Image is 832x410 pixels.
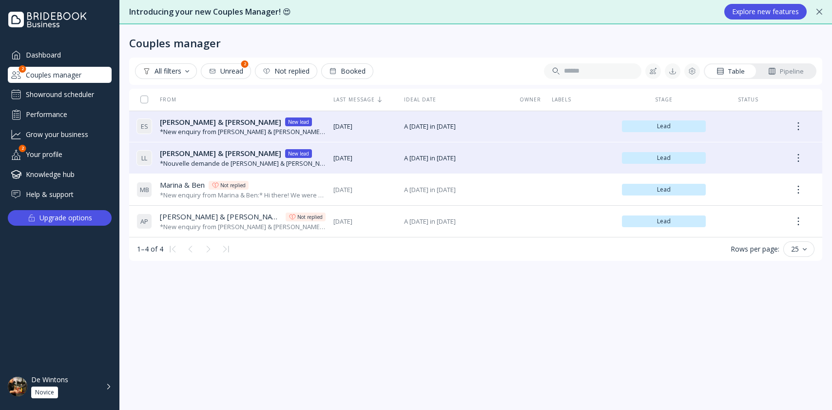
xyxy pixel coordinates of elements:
img: dpr=2,fit=cover,g=face,w=48,h=48 [8,377,27,396]
span: A [DATE] in [DATE] [404,122,509,131]
div: Booked [329,67,366,75]
div: E S [136,118,152,134]
button: Upgrade options [8,210,112,226]
span: Lead [626,186,702,194]
div: Not replied [220,181,246,189]
span: [PERSON_NAME] & [PERSON_NAME] [160,148,281,158]
button: Not replied [255,63,317,79]
div: 2 [241,60,249,68]
div: Rows per page: [731,244,779,254]
div: Labels [552,96,614,103]
div: Explore new features [732,8,799,16]
div: Introducing your new Couples Manager! 😍 [129,6,715,18]
div: L L [136,150,152,166]
a: Knowledge hub [8,166,112,182]
div: Status [714,96,783,103]
div: Owner [517,96,544,103]
div: A P [136,214,152,229]
a: Grow your business [8,126,112,142]
div: Stage [622,96,706,103]
div: *Nouvelle demande de [PERSON_NAME] & [PERSON_NAME]:* Hello, we would like to book a showround via... [160,159,326,168]
div: 25 [791,245,807,253]
div: 2 [19,145,26,152]
div: *New enquiry from [PERSON_NAME] & [PERSON_NAME]:* Hi there! We were hoping to use the Bridebook c... [160,222,326,232]
div: *New enquiry from [PERSON_NAME] & [PERSON_NAME]:* Hi there! We were hoping to use the Bridebook c... [160,127,326,137]
div: Last message [333,96,396,103]
button: All filters [135,63,197,79]
div: M B [136,182,152,197]
span: [DATE] [333,122,396,131]
span: A [DATE] in [DATE] [404,185,509,195]
a: Showround scheduler [8,87,112,102]
div: Table [716,67,745,76]
div: Unread [209,67,243,75]
div: Couples manager [8,67,112,83]
div: New lead [288,150,309,157]
button: Explore new features [724,4,807,20]
span: Lead [626,217,702,225]
div: Couples manager [129,36,221,50]
span: Marina & Ben [160,180,205,190]
div: Not replied [263,67,310,75]
button: Unread [201,63,251,79]
div: Ideal date [404,96,509,103]
div: *New enquiry from Marina & Ben:* Hi there! We were hoping to use the Bridebook calendar to book a... [160,191,326,200]
a: Your profile2 [8,146,112,162]
span: [PERSON_NAME] & [PERSON_NAME] [160,117,281,127]
span: [PERSON_NAME] & [PERSON_NAME] [160,212,282,222]
div: New lead [288,118,309,126]
button: 25 [783,241,814,257]
div: Your profile [8,146,112,162]
div: All filters [143,67,189,75]
a: Help & support [8,186,112,202]
span: [DATE] [333,217,396,226]
span: Lead [626,122,702,130]
span: [DATE] [333,185,396,195]
span: A [DATE] in [DATE] [404,154,509,163]
a: Dashboard [8,47,112,63]
div: From [136,96,176,103]
div: Pipeline [768,67,804,76]
div: 2 [19,65,26,73]
iframe: Chat Widget [783,363,832,410]
div: Upgrade options [39,211,92,225]
button: Booked [321,63,373,79]
span: Lead [626,154,702,162]
div: 1–4 of 4 [137,244,163,254]
div: Novice [35,389,54,396]
span: [DATE] [333,154,396,163]
a: Couples manager2 [8,67,112,83]
a: Performance [8,106,112,122]
div: De Wintons [31,375,68,384]
div: Not replied [297,213,323,221]
span: A [DATE] in [DATE] [404,217,509,226]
